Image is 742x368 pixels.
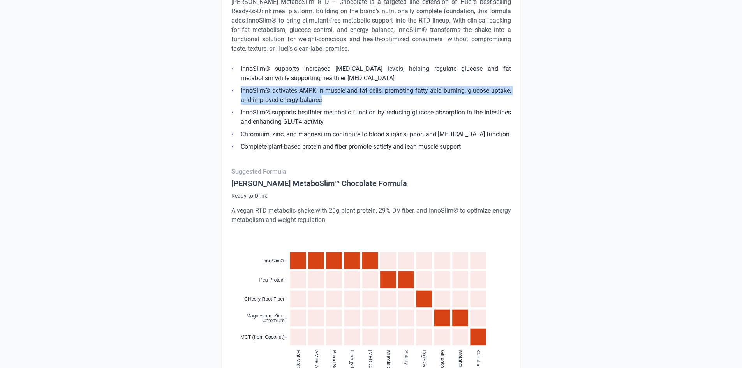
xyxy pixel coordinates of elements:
li: Complete plant-based protein and fiber promote satiety and lean muscle support [231,142,511,151]
li: InnoSlim® supports increased [MEDICAL_DATA] levels, helping regulate glucose and fat metabolism w... [231,64,511,83]
p: Ready-to-Drink [231,192,511,200]
g: y-axis tick [285,261,287,337]
text: InnoSlim® [262,258,284,264]
tspan: Magnesium, Zinc, [246,313,284,319]
tspan: Chromium [262,318,284,323]
li: Chromium, zinc, and magnesium contribute to blood sugar support and [MEDICAL_DATA] function [231,130,511,139]
text: MCT (from Coconut) [240,335,284,340]
li: InnoSlim® supports healthier metabolic function by reducing glucose absorption in the intestines ... [231,108,511,127]
h4: [PERSON_NAME] MetaboSlim™ Chocolate Formula [231,178,511,189]
g: y-axis tick label [240,258,284,340]
text: Satiety [404,350,409,365]
li: InnoSlim® activates AMPK in muscle and fat cells, promoting fatty acid burning, glucose uptake, a... [231,86,511,105]
p: Suggested Formula [231,167,511,176]
p: A vegan RTD metabolic shake with 20g plant protein, 29% DV fiber, and InnoSlim® to optimize energ... [231,206,511,225]
text: Chicory Root Fiber [244,296,284,302]
g: cell [290,252,486,346]
text: Pea Protein [259,277,284,283]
